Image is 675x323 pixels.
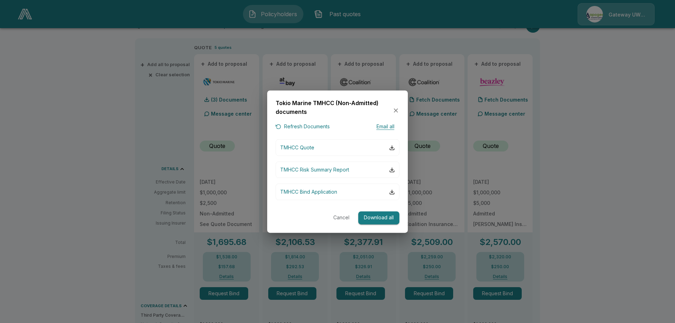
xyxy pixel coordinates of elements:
[276,99,392,117] h6: Tokio Marine TMHCC (Non-Admitted) documents
[276,122,330,131] button: Refresh Documents
[330,212,353,225] button: Cancel
[276,184,399,200] button: TMHCC Bind Application
[276,140,399,156] button: TMHCC Quote
[280,144,314,151] p: TMHCC Quote
[280,166,349,174] p: TMHCC Risk Summary Report
[371,122,399,131] button: Email all
[280,188,337,196] p: TMHCC Bind Application
[276,162,399,178] button: TMHCC Risk Summary Report
[358,212,399,225] button: Download all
